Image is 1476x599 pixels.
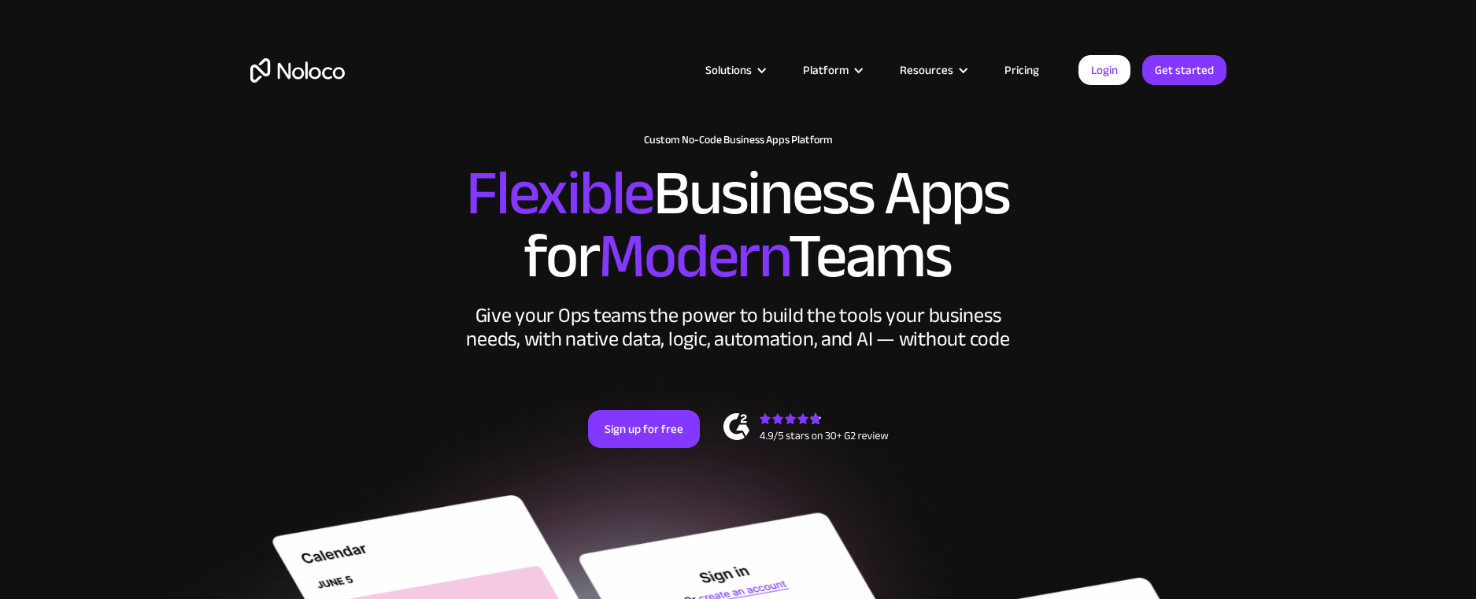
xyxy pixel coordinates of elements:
[466,135,653,252] span: Flexible
[588,410,700,448] a: Sign up for free
[803,60,849,80] div: Platform
[1078,55,1130,85] a: Login
[880,60,985,80] div: Resources
[463,304,1014,351] div: Give your Ops teams the power to build the tools your business needs, with native data, logic, au...
[985,60,1059,80] a: Pricing
[686,60,783,80] div: Solutions
[705,60,752,80] div: Solutions
[1142,55,1226,85] a: Get started
[250,162,1226,288] h2: Business Apps for Teams
[900,60,953,80] div: Resources
[783,60,880,80] div: Platform
[250,58,345,83] a: home
[598,198,788,315] span: Modern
